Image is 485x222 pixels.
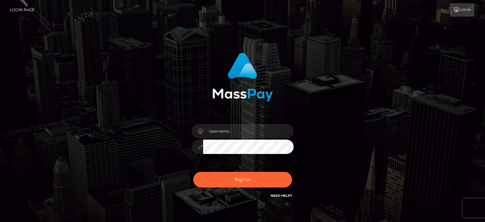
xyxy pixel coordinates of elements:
[271,194,292,198] a: Need Help?
[193,172,292,188] button: Sign in
[203,124,294,138] input: Username...
[450,3,474,17] a: Login
[212,53,273,102] img: MassPay Login
[10,3,34,17] a: Login Page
